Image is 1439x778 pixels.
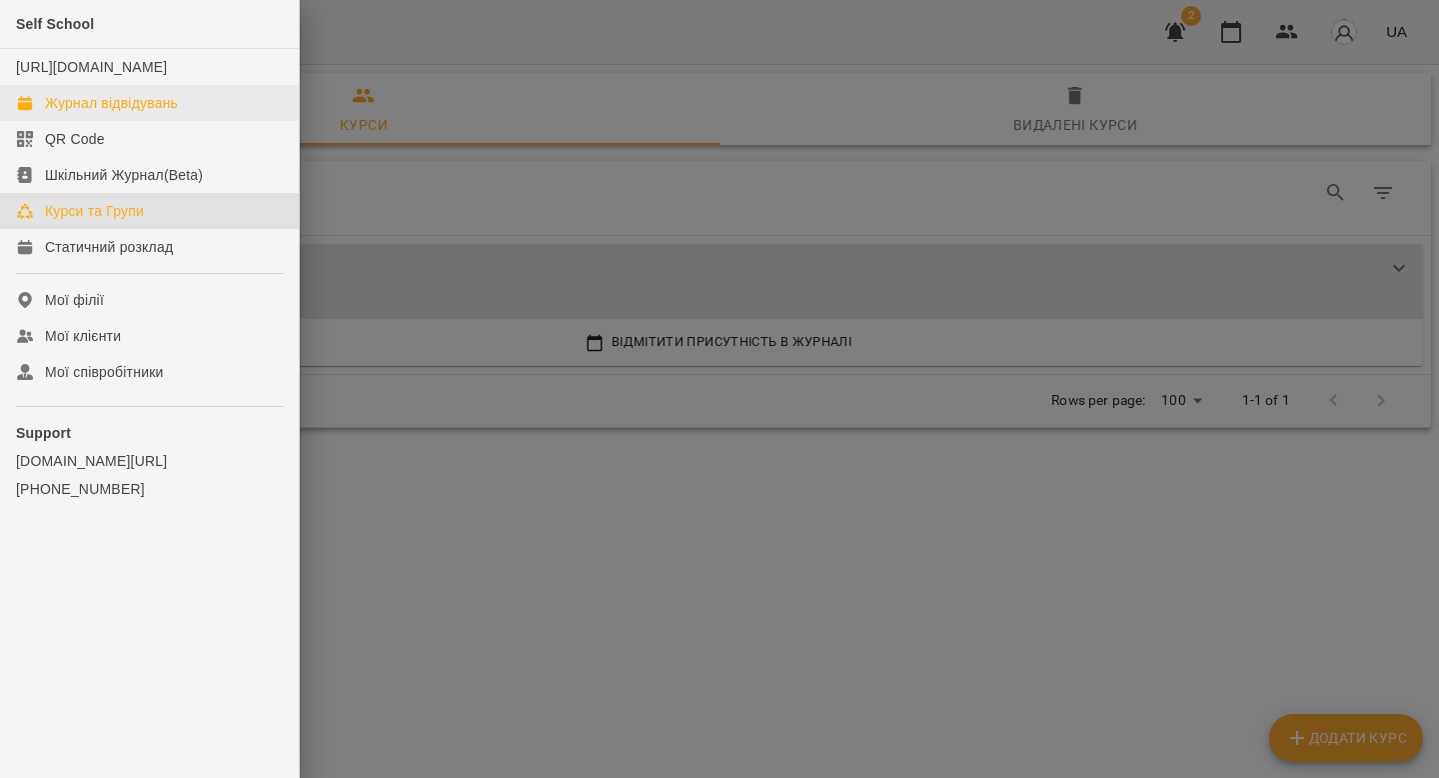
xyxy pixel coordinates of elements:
div: Курси та Групи [45,201,144,221]
a: [DOMAIN_NAME][URL] [16,451,283,471]
div: Мої співробітники [45,362,164,382]
div: Мої філії [45,290,104,310]
div: Статичний розклад [45,237,173,257]
div: Журнал відвідувань [45,93,178,113]
div: Шкільний Журнал(Beta) [45,165,203,185]
div: Мої клієнти [45,326,121,346]
span: Self School [16,16,94,32]
div: QR Code [45,129,105,149]
p: Support [16,423,283,443]
a: [PHONE_NUMBER] [16,479,283,499]
a: [URL][DOMAIN_NAME] [16,59,167,75]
